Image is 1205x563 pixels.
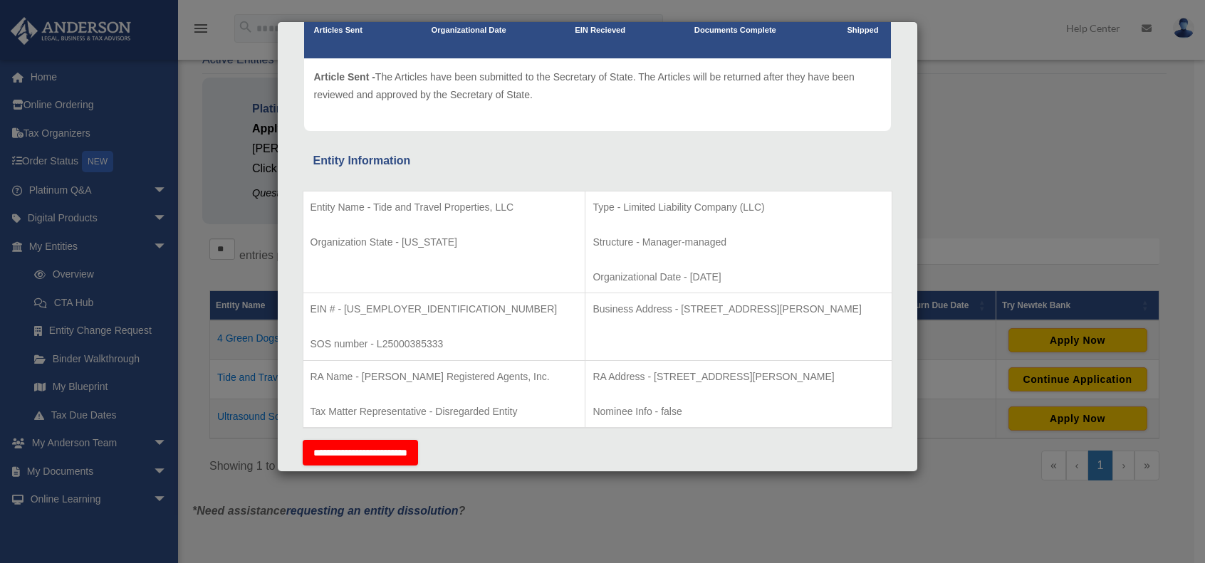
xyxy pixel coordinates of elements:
p: Organizational Date [432,23,506,38]
p: Business Address - [STREET_ADDRESS][PERSON_NAME] [593,300,884,318]
p: Entity Name - Tide and Travel Properties, LLC [311,199,578,216]
p: Tax Matter Representative - Disregarded Entity [311,403,578,421]
p: Type - Limited Liability Company (LLC) [593,199,884,216]
p: Nominee Info - false [593,403,884,421]
p: Shipped [845,23,880,38]
p: Articles Sent [314,23,362,38]
p: EIN # - [US_EMPLOYER_IDENTIFICATION_NUMBER] [311,300,578,318]
p: RA Name - [PERSON_NAME] Registered Agents, Inc. [311,368,578,386]
p: Organizational Date - [DATE] [593,268,884,286]
p: SOS number - L25000385333 [311,335,578,353]
p: RA Address - [STREET_ADDRESS][PERSON_NAME] [593,368,884,386]
p: EIN Recieved [575,23,625,38]
div: Entity Information [313,151,882,171]
p: Documents Complete [694,23,776,38]
p: Organization State - [US_STATE] [311,233,578,251]
p: The Articles have been submitted to the Secretary of State. The Articles will be returned after t... [314,68,881,103]
span: Article Sent - [314,71,375,83]
p: Structure - Manager-managed [593,233,884,251]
